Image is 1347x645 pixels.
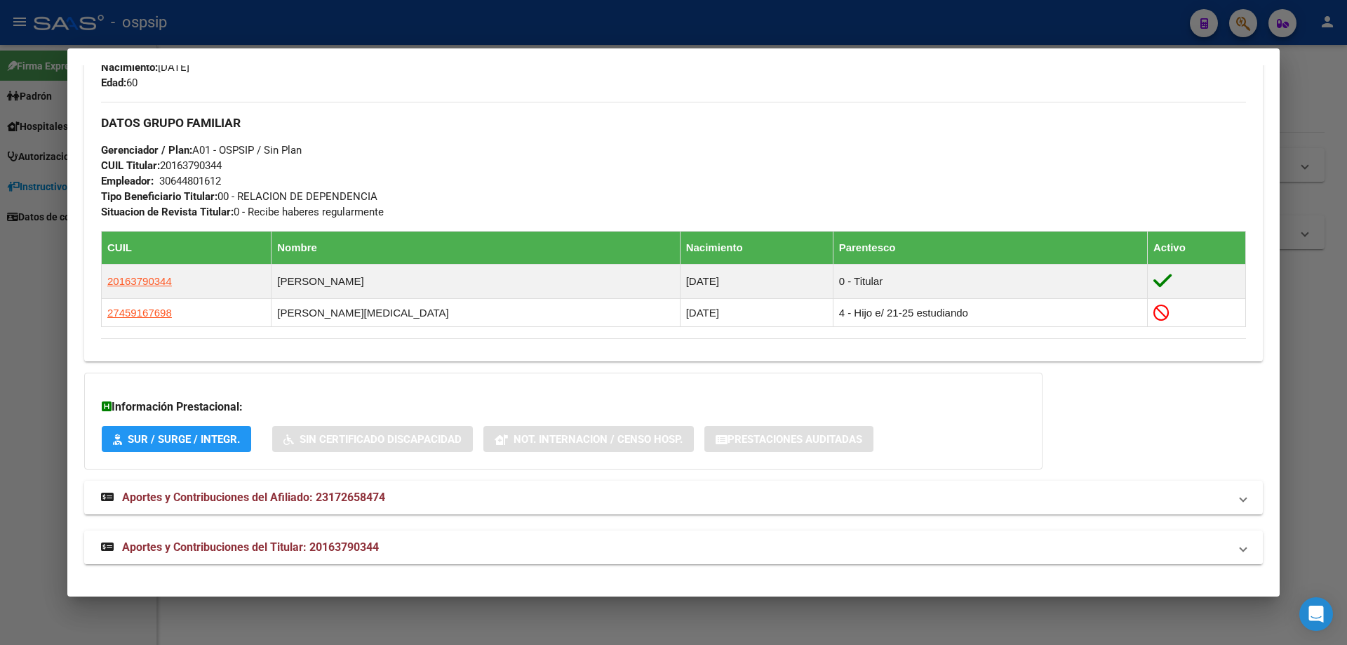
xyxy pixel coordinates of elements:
[272,299,680,327] td: [PERSON_NAME][MEDICAL_DATA]
[680,232,833,265] th: Nacimiento
[833,232,1147,265] th: Parentesco
[101,190,377,203] span: 00 - RELACION DE DEPENDENCIA
[680,265,833,299] td: [DATE]
[272,265,680,299] td: [PERSON_NAME]
[102,232,272,265] th: CUIL
[101,77,138,89] span: 60
[514,433,683,446] span: Not. Internacion / Censo Hosp.
[300,433,462,446] span: Sin Certificado Discapacidad
[680,299,833,327] td: [DATE]
[101,206,234,218] strong: Situacion de Revista Titular:
[107,307,172,319] span: 27459167698
[101,115,1246,131] h3: DATOS GRUPO FAMILIAR
[101,61,158,74] strong: Nacimiento:
[101,159,160,172] strong: CUIL Titular:
[122,491,385,504] span: Aportes y Contribuciones del Afiliado: 23172658474
[704,426,873,452] button: Prestaciones Auditadas
[159,173,221,189] div: 30644801612
[101,175,154,187] strong: Empleador:
[1147,232,1245,265] th: Activo
[101,144,302,157] span: A01 - OSPSIP / Sin Plan
[101,159,222,172] span: 20163790344
[101,77,126,89] strong: Edad:
[84,531,1263,564] mat-expansion-panel-header: Aportes y Contribuciones del Titular: 20163790344
[728,433,862,446] span: Prestaciones Auditadas
[1299,597,1333,631] div: Open Intercom Messenger
[483,426,694,452] button: Not. Internacion / Censo Hosp.
[833,299,1147,327] td: 4 - Hijo e/ 21-25 estudiando
[122,540,379,554] span: Aportes y Contribuciones del Titular: 20163790344
[107,275,172,287] span: 20163790344
[84,481,1263,514] mat-expansion-panel-header: Aportes y Contribuciones del Afiliado: 23172658474
[272,232,680,265] th: Nombre
[833,265,1147,299] td: 0 - Titular
[128,433,240,446] span: SUR / SURGE / INTEGR.
[101,61,189,74] span: [DATE]
[102,426,251,452] button: SUR / SURGE / INTEGR.
[101,190,217,203] strong: Tipo Beneficiario Titular:
[101,206,384,218] span: 0 - Recibe haberes regularmente
[102,399,1025,415] h3: Información Prestacional:
[272,426,473,452] button: Sin Certificado Discapacidad
[101,144,192,157] strong: Gerenciador / Plan:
